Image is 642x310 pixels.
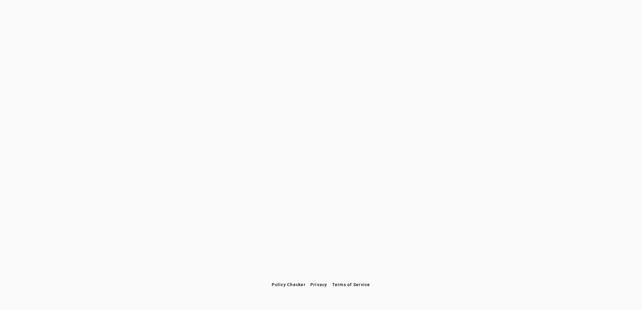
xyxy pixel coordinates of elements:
[332,282,370,287] span: Terms of Service
[272,282,306,287] span: Policy Checker
[310,282,327,287] span: Privacy
[330,279,373,290] button: Terms of Service
[269,279,308,290] button: Policy Checker
[308,279,330,290] button: Privacy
